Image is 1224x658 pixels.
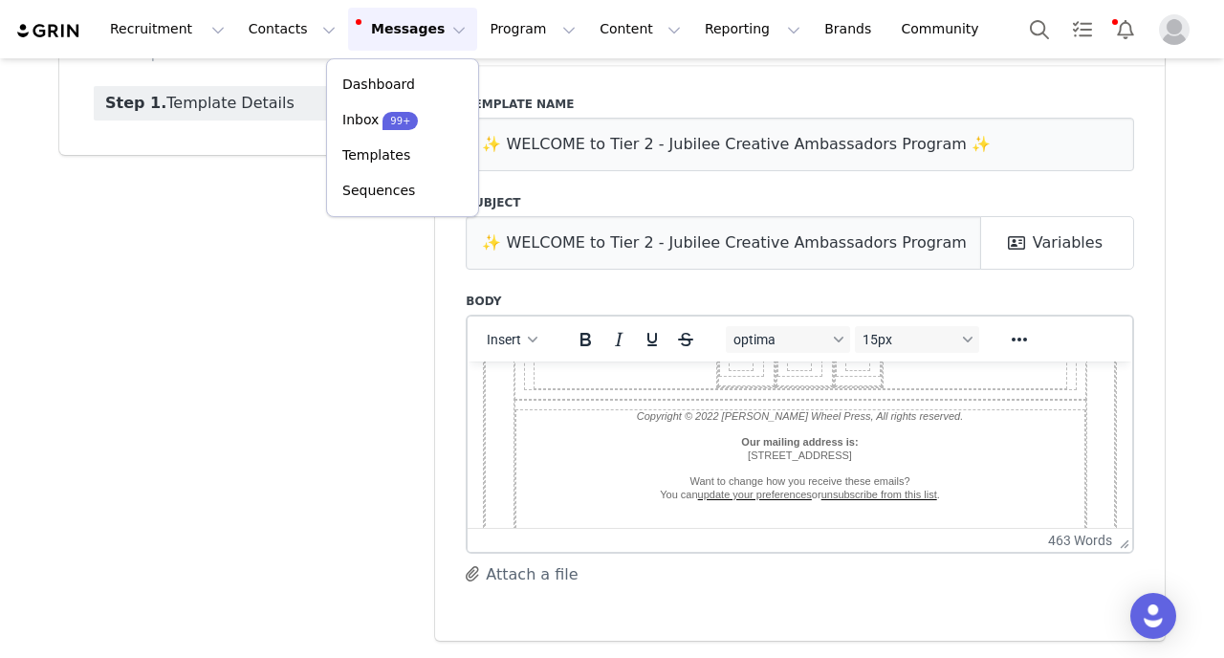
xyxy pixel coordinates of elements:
[569,326,601,353] button: Bold
[342,75,415,95] p: Dashboard
[488,332,522,347] span: Insert
[890,8,999,51] a: Community
[342,181,415,201] p: Sequences
[636,326,668,353] button: Underline
[478,8,587,51] button: Program
[693,8,812,51] button: Reporting
[863,332,956,347] span: 15px
[342,110,379,130] p: Inbox
[466,118,1134,171] input: Name your template
[855,326,979,353] button: Font sizes
[1018,8,1060,51] button: Search
[733,332,827,347] span: optima
[105,94,166,112] strong: Step 1.
[1061,8,1104,51] a: Tasks
[813,8,888,51] a: Brands
[390,114,410,128] p: 99+
[466,293,1134,310] label: Body
[1130,593,1176,639] div: Open Intercom Messenger
[15,22,82,40] img: grin logo
[98,8,236,51] button: Recruitment
[602,326,635,353] button: Italic
[466,96,1134,113] label: Template name
[1112,529,1132,552] div: Press the Up and Down arrow keys to resize the editor.
[468,362,1132,528] iframe: Rich Text Area
[980,216,1134,270] button: Variables
[1104,8,1147,51] button: Notifications
[466,216,981,270] input: Add a subject line
[342,145,410,165] p: Templates
[1003,326,1036,353] button: Reveal or hide additional toolbar items
[479,326,545,353] button: Insert
[348,8,477,51] button: Messages
[466,562,578,586] button: Attach a file
[669,326,702,353] button: Strikethrough
[726,326,850,353] button: Fonts
[237,8,347,51] button: Contacts
[1048,533,1112,548] button: 463 words
[588,8,692,51] button: Content
[1159,14,1190,45] img: placeholder-profile.jpg
[94,86,378,121] a: Template Details
[466,194,1134,211] label: Subject
[1147,14,1209,45] button: Profile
